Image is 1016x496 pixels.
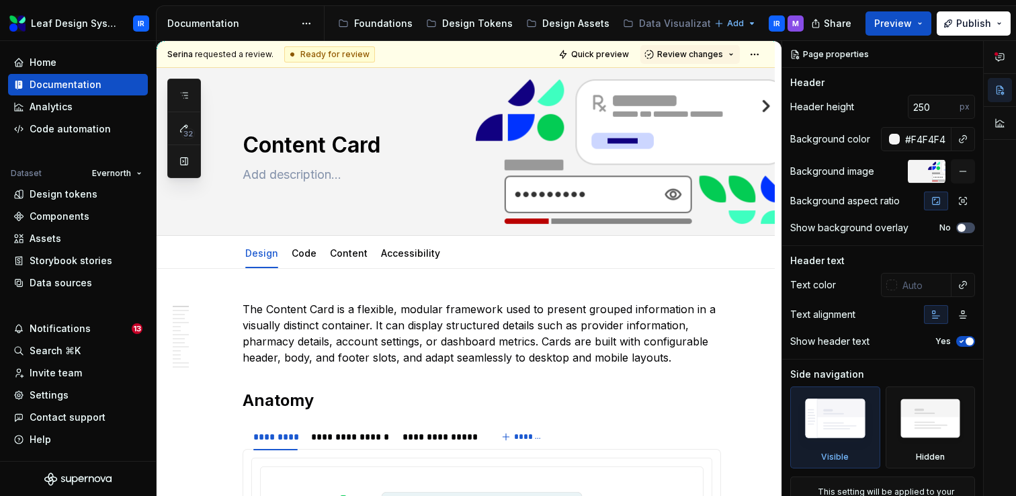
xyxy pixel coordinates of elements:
[30,366,82,380] div: Invite team
[8,228,148,249] a: Assets
[92,168,131,179] span: Evernorth
[30,100,73,114] div: Analytics
[240,239,284,267] div: Design
[243,301,721,366] p: The Content Card is a flexible, modular framework used to present grouped information in a visual...
[30,254,112,267] div: Storybook stories
[8,250,148,272] a: Storybook stories
[30,388,69,402] div: Settings
[790,194,900,208] div: Background aspect ratio
[30,56,56,69] div: Home
[8,272,148,294] a: Data sources
[640,45,740,64] button: Review changes
[960,101,970,112] p: px
[554,45,635,64] button: Quick preview
[790,221,908,235] div: Show background overlay
[865,11,931,36] button: Preview
[240,129,718,161] textarea: Content Card
[181,128,195,139] span: 32
[11,168,42,179] div: Dataset
[8,340,148,362] button: Search ⌘K
[30,344,81,358] div: Search ⌘K
[30,188,97,201] div: Design tokens
[167,49,193,59] span: Serina
[138,18,144,29] div: IR
[937,11,1011,36] button: Publish
[167,17,294,30] div: Documentation
[8,362,148,384] a: Invite team
[804,11,860,36] button: Share
[571,49,629,60] span: Quick preview
[9,15,26,32] img: 6e787e26-f4c0-4230-8924-624fe4a2d214.png
[908,95,960,119] input: Auto
[333,13,418,34] a: Foundations
[330,247,368,259] a: Content
[639,17,726,30] div: Data Visualization
[8,52,148,73] a: Home
[30,78,101,91] div: Documentation
[30,411,105,424] div: Contact support
[521,13,615,34] a: Design Assets
[167,49,273,60] span: requested a review.
[442,17,513,30] div: Design Tokens
[31,17,117,30] div: Leaf Design System
[8,118,148,140] a: Code automation
[243,390,721,411] h2: Anatomy
[8,74,148,95] a: Documentation
[935,336,951,347] label: Yes
[790,368,864,381] div: Side navigation
[886,386,976,468] div: Hidden
[657,49,723,60] span: Review changes
[790,335,870,348] div: Show header text
[86,164,148,183] button: Evernorth
[897,273,951,297] input: Auto
[790,278,836,292] div: Text color
[821,452,849,462] div: Visible
[354,17,413,30] div: Foundations
[8,429,148,450] button: Help
[381,247,440,259] a: Accessibility
[245,247,278,259] a: Design
[900,127,951,151] input: Auto
[286,239,322,267] div: Code
[874,17,912,30] span: Preview
[727,18,744,29] span: Add
[44,472,112,486] svg: Supernova Logo
[30,232,61,245] div: Assets
[325,239,373,267] div: Content
[30,433,51,446] div: Help
[618,13,746,34] a: Data Visualization
[376,239,446,267] div: Accessibility
[542,17,609,30] div: Design Assets
[790,308,855,321] div: Text alignment
[333,10,708,37] div: Page tree
[30,322,91,335] div: Notifications
[284,46,375,63] div: Ready for review
[824,17,851,30] span: Share
[421,13,518,34] a: Design Tokens
[790,165,874,178] div: Background image
[956,17,991,30] span: Publish
[916,452,945,462] div: Hidden
[710,14,761,33] button: Add
[30,210,89,223] div: Components
[30,276,92,290] div: Data sources
[790,100,854,114] div: Header height
[939,222,951,233] label: No
[790,254,845,267] div: Header text
[30,122,111,136] div: Code automation
[8,407,148,428] button: Contact support
[792,18,799,29] div: M
[8,96,148,118] a: Analytics
[8,206,148,227] a: Components
[8,318,148,339] button: Notifications13
[3,9,153,38] button: Leaf Design SystemIR
[790,386,880,468] div: Visible
[773,18,780,29] div: IR
[8,183,148,205] a: Design tokens
[790,132,870,146] div: Background color
[132,323,142,334] span: 13
[790,76,824,89] div: Header
[292,247,316,259] a: Code
[8,384,148,406] a: Settings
